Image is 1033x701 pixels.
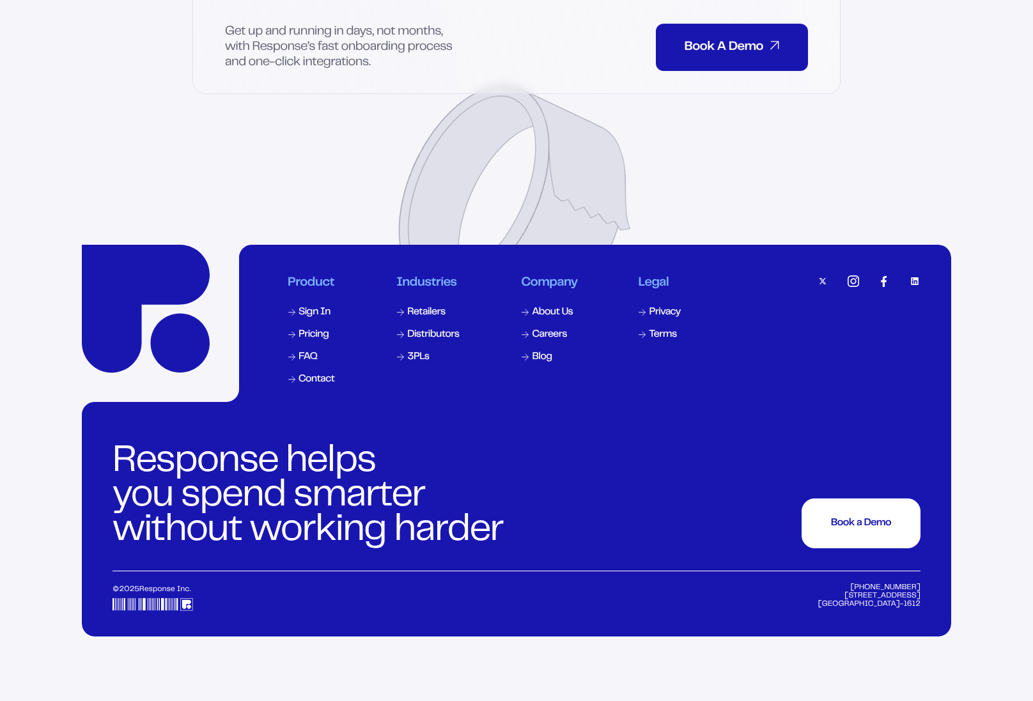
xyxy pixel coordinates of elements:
[113,445,510,548] div: Response helps you spend smarter without working harder
[817,584,920,611] div: [PHONE_NUMBER] [STREET_ADDRESS] [GEOGRAPHIC_DATA]-1612
[802,498,920,548] button: Book a DemoBook a DemoBook a DemoBook a DemoBook a Demo
[649,307,680,318] div: Privacy
[532,352,552,362] div: Blog
[878,275,890,287] img: facebook
[532,307,573,318] div: About Us
[637,305,683,320] a: Privacy
[520,350,579,365] a: Blog
[286,327,337,343] a: Pricing
[396,275,460,291] div: Industries
[637,327,683,343] a: Terms
[521,275,577,291] div: Company
[395,350,462,365] a: 3PLs
[520,327,579,343] a: Careers
[225,24,462,70] p: Get up and running in days, not months, with Response’s fast onboarding process and one-click int...
[656,24,808,71] button: Book A DemoBook A DemoBook A DemoBook A DemoBook A DemoBook A Demo
[286,372,337,387] a: Contact
[407,330,459,340] div: Distributors
[395,327,462,343] a: Distributors
[520,305,579,320] a: About Us
[113,584,288,611] div: © 2025 Response Inc.
[407,307,445,318] div: Retailers
[685,40,779,55] div: Book A Demo
[299,374,334,385] div: Contact
[817,275,828,287] img: twitter
[395,305,462,320] a: Retailers
[407,352,429,362] div: 3PLs
[286,305,337,320] a: Sign In
[909,275,920,287] img: linkedin
[649,330,676,340] div: Terms
[299,352,317,362] div: FAQ
[82,245,210,373] a: Response Home
[638,275,681,291] div: Legal
[532,330,566,340] div: Careers
[848,275,859,287] img: instagram
[831,518,891,528] div: Book a Demo
[299,330,329,340] div: Pricing
[288,275,336,291] div: Product
[299,307,330,318] div: Sign In
[286,350,337,365] a: FAQ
